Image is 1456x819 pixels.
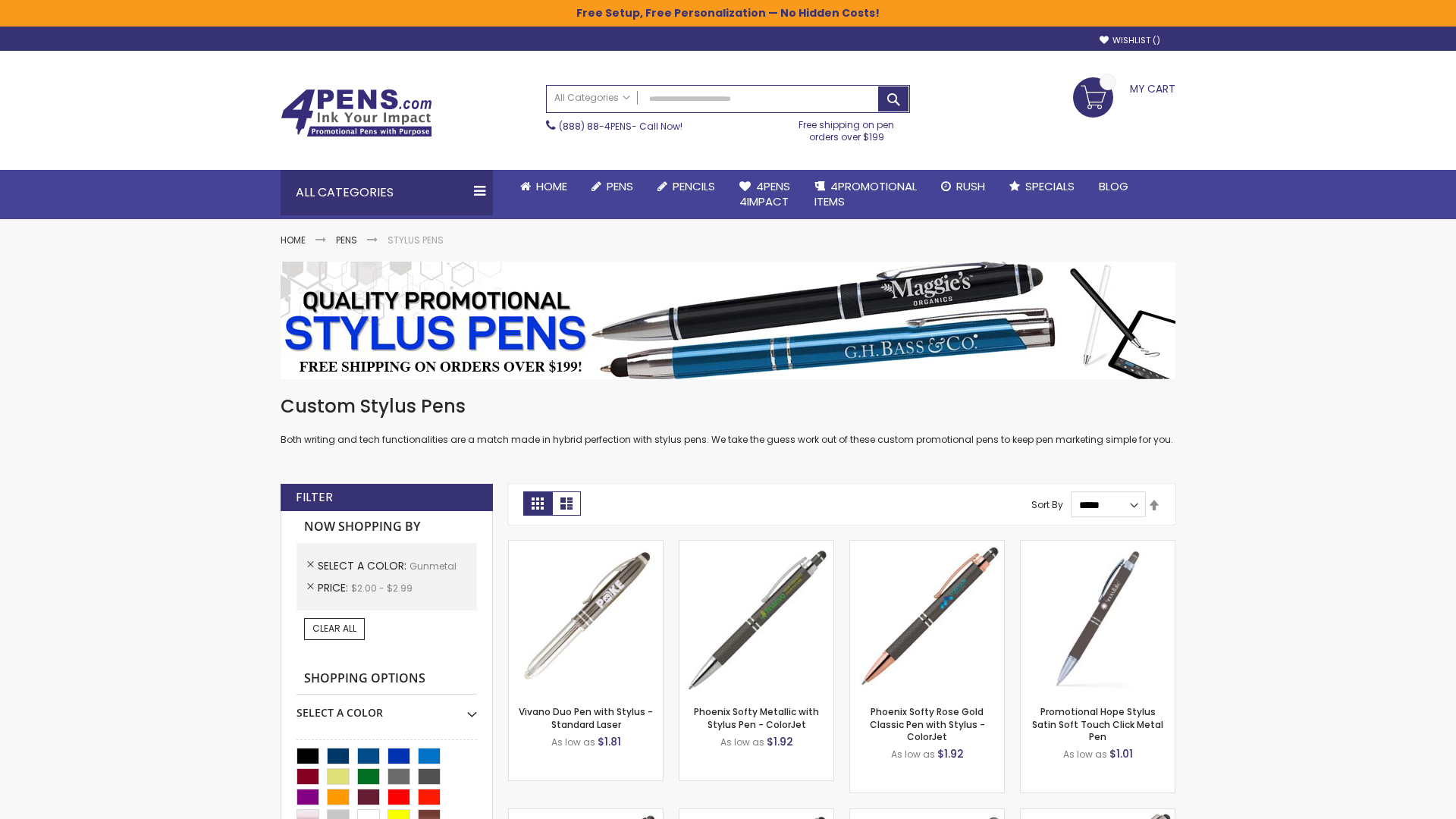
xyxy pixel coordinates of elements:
a: Phoenix Softy Metallic with Stylus Pen - ColorJet-Gunmetal [679,540,833,553]
h1: Custom Stylus Pens [281,394,1175,419]
img: Phoenix Softy Metallic with Stylus Pen - ColorJet-Gunmetal [679,541,833,695]
span: Home [536,178,567,194]
span: As low as [720,736,764,748]
a: 4Pens4impact [727,170,802,219]
img: Vivano Duo Pen with Stylus - Standard Laser-Gunmetal [509,541,663,695]
span: Specials [1025,178,1075,194]
a: All Categories [547,86,638,111]
a: Phoenix Softy Rose Gold Classic Pen with Stylus - ColorJet-Gunmetal [850,540,1004,553]
a: Phoenix Softy Rose Gold Classic Pen with Stylus - ColorJet [870,705,985,742]
a: Specials [997,170,1087,203]
span: Rush [956,178,985,194]
span: Blog [1099,178,1128,194]
a: Promotional Hope Stylus Satin Soft Touch Click Metal Pen [1032,705,1163,742]
a: Pens [336,234,357,246]
img: Promotional Hope Stylus Satin Soft Touch Click Metal Pen-Gunmetal [1021,541,1175,695]
div: Select A Color [297,695,477,720]
span: Price [318,580,351,595]
span: Clear All [312,622,356,635]
a: Home [281,234,306,246]
span: All Categories [554,92,630,104]
a: Blog [1087,170,1141,203]
strong: Grid [523,491,552,516]
a: Vivano Duo Pen with Stylus - Standard Laser-Gunmetal [509,540,663,553]
strong: Filter [296,489,333,506]
a: Rush [929,170,997,203]
span: $1.01 [1109,746,1133,761]
a: Clear All [304,618,365,639]
div: Free shipping on pen orders over $199 [783,113,911,143]
a: (888) 88-4PENS [559,120,632,133]
span: $1.81 [598,734,621,749]
span: - Call Now! [559,120,682,133]
img: Stylus Pens [281,262,1175,379]
span: $2.00 - $2.99 [351,582,413,595]
span: 4PROMOTIONAL ITEMS [814,178,917,209]
span: 4Pens 4impact [739,178,790,209]
img: 4Pens Custom Pens and Promotional Products [281,89,432,137]
a: Vivano Duo Pen with Stylus - Standard Laser [519,705,653,730]
span: Pens [607,178,633,194]
div: All Categories [281,170,493,215]
span: As low as [891,748,935,761]
img: Phoenix Softy Rose Gold Classic Pen with Stylus - ColorJet-Gunmetal [850,541,1004,695]
a: Pens [579,170,645,203]
a: 4PROMOTIONALITEMS [802,170,929,219]
span: $1.92 [767,734,793,749]
a: Promotional Hope Stylus Satin Soft Touch Click Metal Pen-Gunmetal [1021,540,1175,553]
strong: Stylus Pens [388,234,444,246]
span: As low as [1063,748,1107,761]
span: Select A Color [318,558,409,573]
span: As low as [551,736,595,748]
span: Gunmetal [409,560,457,573]
span: $1.92 [937,746,964,761]
a: Home [508,170,579,203]
span: Pencils [673,178,715,194]
a: Pencils [645,170,727,203]
a: Wishlist [1100,35,1160,46]
label: Sort By [1031,498,1063,511]
strong: Now Shopping by [297,511,477,543]
a: Phoenix Softy Metallic with Stylus Pen - ColorJet [694,705,819,730]
div: Both writing and tech functionalities are a match made in hybrid perfection with stylus pens. We ... [281,394,1175,447]
strong: Shopping Options [297,663,477,695]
